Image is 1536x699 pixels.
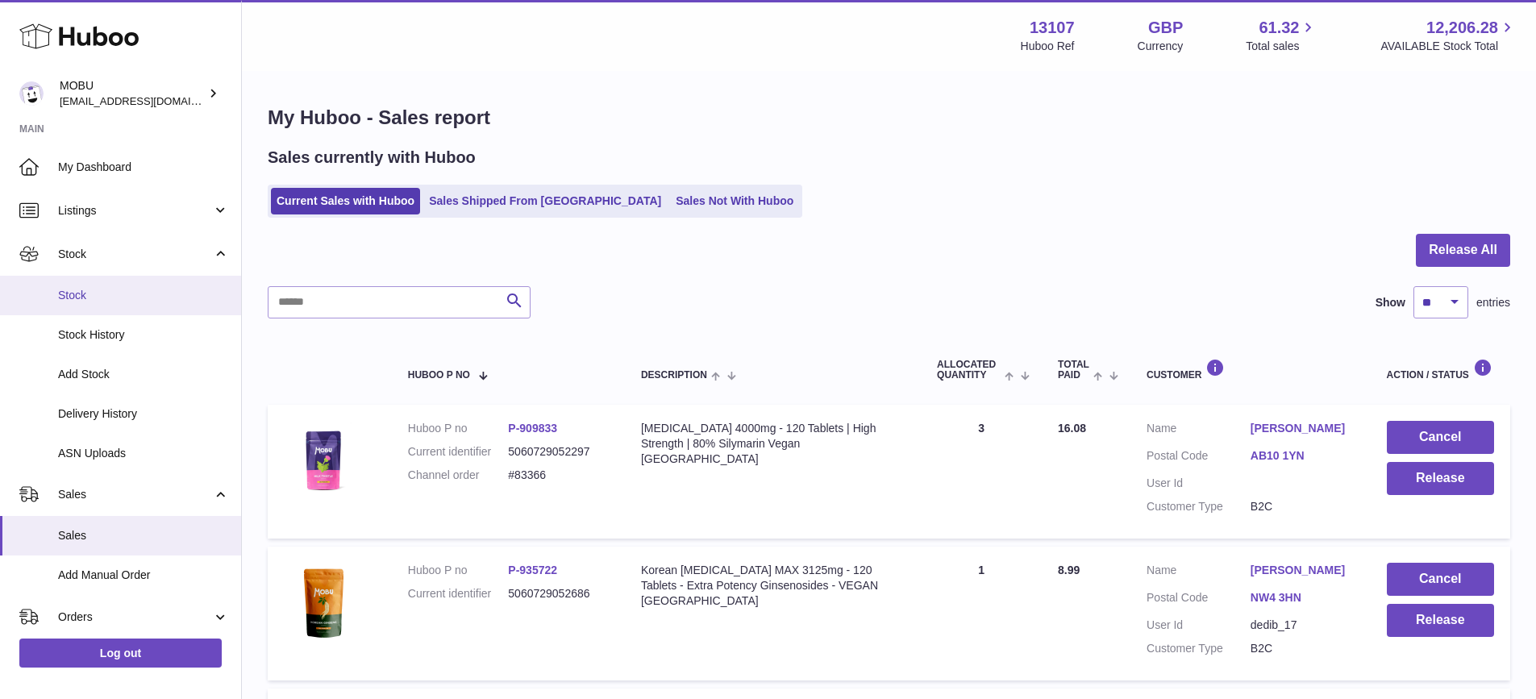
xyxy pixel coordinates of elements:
span: Stock History [58,327,229,343]
a: NW4 3HN [1251,590,1355,605]
span: Orders [58,610,212,625]
strong: 13107 [1030,17,1075,39]
strong: GBP [1148,17,1183,39]
span: 61.32 [1259,17,1299,39]
td: 3 [921,405,1042,539]
div: Action / Status [1387,359,1494,381]
dt: User Id [1147,476,1251,491]
div: Korean [MEDICAL_DATA] MAX 3125mg - 120 Tablets - Extra Potency Ginsenosides - VEGAN [GEOGRAPHIC_D... [641,563,905,609]
img: mo@mobu.co.uk [19,81,44,106]
span: Delivery History [58,406,229,422]
dt: Current identifier [408,444,509,460]
button: Release [1387,462,1494,495]
span: AVAILABLE Stock Total [1380,39,1517,54]
dt: Huboo P no [408,421,509,436]
span: Sales [58,487,212,502]
dd: #83366 [508,468,609,483]
a: P-909833 [508,422,557,435]
a: P-935722 [508,564,557,576]
span: Stock [58,247,212,262]
dd: B2C [1251,499,1355,514]
span: [EMAIL_ADDRESS][DOMAIN_NAME] [60,94,237,107]
dt: Huboo P no [408,563,509,578]
dt: Postal Code [1147,590,1251,610]
span: entries [1476,295,1510,310]
div: Customer [1147,359,1355,381]
dd: B2C [1251,641,1355,656]
dd: 5060729052686 [508,586,609,601]
dt: User Id [1147,618,1251,633]
a: [PERSON_NAME] [1251,563,1355,578]
span: 12,206.28 [1426,17,1498,39]
td: 1 [921,547,1042,680]
button: Cancel [1387,563,1494,596]
h1: My Huboo - Sales report [268,105,1510,131]
span: 16.08 [1058,422,1086,435]
div: MOBU [60,78,205,109]
span: My Dashboard [58,160,229,175]
span: Total sales [1246,39,1317,54]
dt: Channel order [408,468,509,483]
dt: Name [1147,563,1251,582]
dd: 5060729052297 [508,444,609,460]
dt: Name [1147,421,1251,440]
span: ASN Uploads [58,446,229,461]
span: Add Stock [58,367,229,382]
span: Total paid [1058,360,1089,381]
dt: Customer Type [1147,499,1251,514]
div: Huboo Ref [1021,39,1075,54]
span: ALLOCATED Quantity [937,360,1001,381]
dt: Postal Code [1147,448,1251,468]
button: Cancel [1387,421,1494,454]
img: $_57.JPG [284,421,364,501]
dd: dedib_17 [1251,618,1355,633]
img: $_57.PNG [284,563,364,643]
span: Listings [58,203,212,218]
div: [MEDICAL_DATA] 4000mg - 120 Tablets | High Strength | 80% Silymarin Vegan [GEOGRAPHIC_DATA] [641,421,905,467]
span: Description [641,370,707,381]
a: 61.32 Total sales [1246,17,1317,54]
h2: Sales currently with Huboo [268,147,476,169]
div: Currency [1138,39,1184,54]
label: Show [1376,295,1405,310]
a: Sales Shipped From [GEOGRAPHIC_DATA] [423,188,667,214]
span: Huboo P no [408,370,470,381]
dt: Customer Type [1147,641,1251,656]
button: Release All [1416,234,1510,267]
span: Sales [58,528,229,543]
button: Release [1387,604,1494,637]
a: Log out [19,639,222,668]
a: [PERSON_NAME] [1251,421,1355,436]
a: AB10 1YN [1251,448,1355,464]
a: Current Sales with Huboo [271,188,420,214]
span: 8.99 [1058,564,1080,576]
dt: Current identifier [408,586,509,601]
span: Add Manual Order [58,568,229,583]
a: 12,206.28 AVAILABLE Stock Total [1380,17,1517,54]
a: Sales Not With Huboo [670,188,799,214]
span: Stock [58,288,229,303]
